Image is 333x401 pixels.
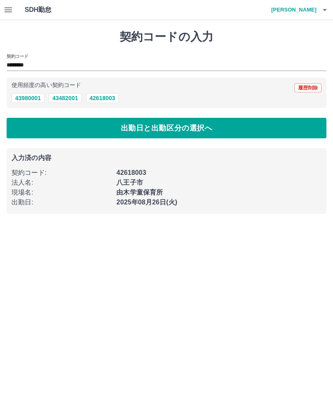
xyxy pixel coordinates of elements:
h1: 契約コードの入力 [7,30,326,44]
button: 43482001 [49,93,81,103]
p: 現場名 : [12,188,111,197]
p: 使用頻度の高い契約コード [12,82,81,88]
b: 42618003 [116,169,146,176]
p: 契約コード : [12,168,111,178]
p: 入力済の内容 [12,155,321,161]
h2: 契約コード [7,53,28,60]
button: 出勤日と出勤区分の選択へ [7,118,326,138]
button: 42618003 [86,93,119,103]
p: 出勤日 : [12,197,111,207]
b: 八王子市 [116,179,143,186]
p: 法人名 : [12,178,111,188]
button: 履歴削除 [294,83,321,92]
b: 2025年08月26日(火) [116,199,177,206]
b: 由木学童保育所 [116,189,163,196]
button: 43980001 [12,93,44,103]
